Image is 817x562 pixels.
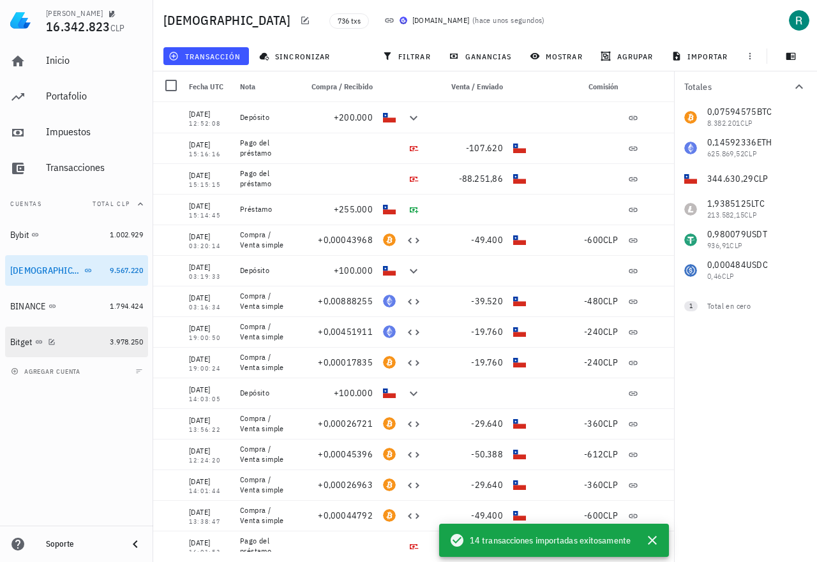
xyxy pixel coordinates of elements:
[674,51,728,61] span: importar
[383,325,396,338] div: ETH-icon
[513,417,526,430] div: CLP-icon
[10,337,33,348] div: Bitget
[189,506,230,519] div: [DATE]
[451,51,511,61] span: ganancias
[46,539,117,549] div: Soporte
[262,51,330,61] span: sincronizar
[189,457,230,464] div: 12:24:20
[240,291,291,311] div: Compra / Venta simple
[240,112,291,122] div: Depósito
[93,200,130,208] span: Total CLP
[46,126,143,138] div: Impuestos
[471,510,503,521] span: -49.400
[5,117,148,148] a: Impuestos
[531,71,623,102] div: Comisión
[383,295,396,307] div: ETH-icon
[318,418,373,429] span: +0,00026721
[46,161,143,174] div: Transacciones
[318,234,373,246] span: +0,00043968
[189,169,230,182] div: [DATE]
[603,326,618,337] span: CLP
[189,414,230,427] div: [DATE]
[513,509,526,522] div: CLP-icon
[318,326,373,337] span: +0,00451911
[240,388,291,398] div: Depósito
[513,142,526,154] div: CLP-icon
[240,352,291,373] div: Compra / Venta simple
[163,47,249,65] button: transacción
[46,8,103,18] div: [PERSON_NAME]
[584,448,603,460] span: -612
[383,111,396,124] div: CLP-icon
[240,230,291,250] div: Compra / Venta simple
[603,51,653,61] span: agrupar
[385,51,431,61] span: filtrar
[584,510,603,521] span: -600
[189,335,230,341] div: 19:00:50
[189,427,230,433] div: 13:56:22
[603,448,618,460] span: CLP
[383,387,396,399] div: CLP-icon
[46,90,143,102] div: Portafolio
[254,47,338,65] button: sincronizar
[5,189,148,219] button: CuentasTotal CLP
[189,536,230,549] div: [DATE]
[513,325,526,338] div: CLP-icon
[471,418,503,429] span: -29.640
[189,322,230,335] div: [DATE]
[5,153,148,184] a: Transacciones
[189,396,230,403] div: 14:03:05
[10,265,82,276] div: [DEMOGRAPHIC_DATA]
[334,203,373,215] span: +255.000
[318,448,373,460] span: +0,00045396
[5,291,148,322] a: BINANCE 1.794.424
[513,478,526,491] div: CLP-icon
[318,295,373,307] span: +0,00888255
[110,265,143,275] span: 9.567.220
[513,356,526,369] div: CLP-icon
[471,295,503,307] span: -39.520
[334,387,373,399] span: +100.000
[666,47,736,65] button: importar
[584,479,603,491] span: -360
[240,265,291,276] div: Depósito
[584,234,603,246] span: -600
[318,357,373,368] span: +0,00017835
[10,10,31,31] img: LedgiFi
[383,264,396,277] div: CLP-icon
[189,304,230,311] div: 03:16:34
[311,82,373,91] span: Compra / Recibido
[46,18,110,35] span: 16.342.823
[603,234,618,246] span: CLP
[10,301,46,312] div: BINANCE
[189,445,230,457] div: [DATE]
[318,479,373,491] span: +0,00026963
[588,82,618,91] span: Comisión
[189,200,230,212] div: [DATE]
[184,71,235,102] div: Fecha UTC
[475,15,542,25] span: hace unos segundos
[532,51,583,61] span: mostrar
[603,418,618,429] span: CLP
[513,233,526,246] div: CLP-icon
[383,509,396,522] div: BTC-icon
[189,121,230,127] div: 12:52:08
[584,295,603,307] span: -480
[240,475,291,495] div: Compra / Venta simple
[383,417,396,430] div: BTC-icon
[240,444,291,464] div: Compra / Venta simple
[513,172,526,185] div: CLP-icon
[584,326,603,337] span: -240
[400,17,407,24] img: BudaPuntoCom
[189,108,230,121] div: [DATE]
[603,295,618,307] span: CLP
[603,510,618,521] span: CLP
[189,475,230,488] div: [DATE]
[513,448,526,461] div: CLP-icon
[8,365,86,378] button: agregar cuenta
[189,243,230,249] div: 03:20:14
[110,337,143,346] span: 3.978.250
[46,54,143,66] div: Inicio
[459,173,504,184] span: -88.251,86
[584,418,603,429] span: -360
